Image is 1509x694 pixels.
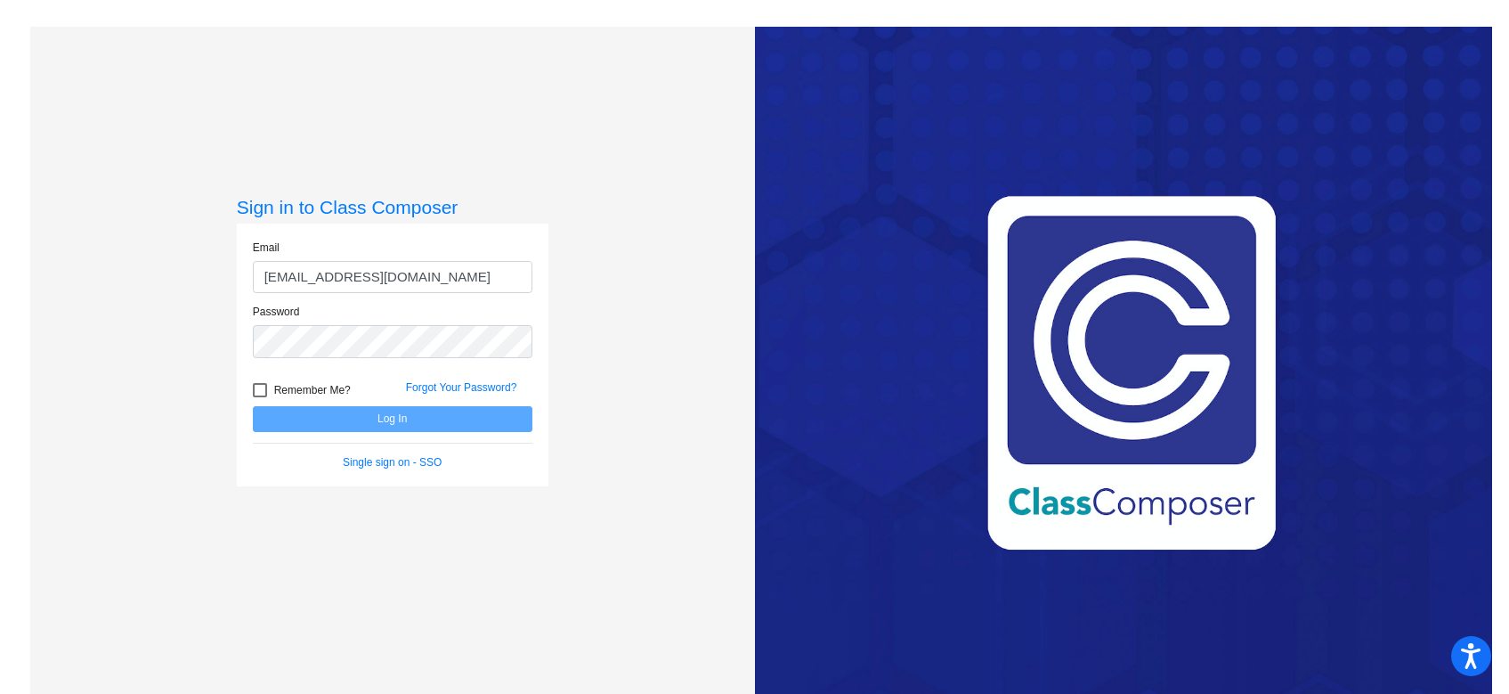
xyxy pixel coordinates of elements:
[237,196,548,218] h3: Sign in to Class Composer
[253,304,300,320] label: Password
[253,240,280,256] label: Email
[406,381,517,394] a: Forgot Your Password?
[274,380,351,401] span: Remember Me?
[253,406,532,432] button: Log In
[343,456,442,469] a: Single sign on - SSO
